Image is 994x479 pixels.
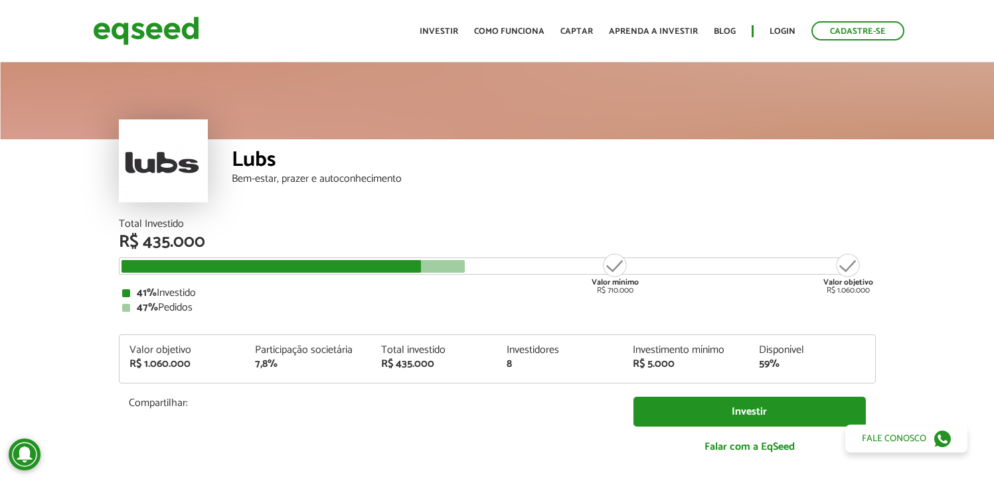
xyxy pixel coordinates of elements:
[811,21,904,40] a: Cadastre-se
[770,27,795,36] a: Login
[93,13,199,48] img: EqSeed
[633,433,866,460] a: Falar com a EqSeed
[122,288,872,299] div: Investido
[633,345,739,356] div: Investimento mínimo
[590,252,640,295] div: R$ 710.000
[759,359,865,370] div: 59%
[129,359,236,370] div: R$ 1.060.000
[232,174,876,184] div: Bem-estar, prazer e autoconhecimento
[122,303,872,313] div: Pedidos
[381,359,487,370] div: R$ 435.000
[845,425,967,452] a: Fale conosco
[592,276,639,289] strong: Valor mínimo
[507,345,613,356] div: Investidores
[137,284,157,302] strong: 41%
[714,27,736,36] a: Blog
[129,397,614,409] p: Compartilhar:
[129,345,236,356] div: Valor objetivo
[823,276,873,289] strong: Valor objetivo
[381,345,487,356] div: Total investido
[255,359,361,370] div: 7,8%
[420,27,458,36] a: Investir
[232,149,876,174] div: Lubs
[560,27,593,36] a: Captar
[255,345,361,356] div: Participação societária
[119,234,876,251] div: R$ 435.000
[609,27,698,36] a: Aprenda a investir
[823,252,873,295] div: R$ 1.060.000
[633,397,866,427] a: Investir
[119,219,876,230] div: Total Investido
[759,345,865,356] div: Disponível
[474,27,544,36] a: Como funciona
[633,359,739,370] div: R$ 5.000
[507,359,613,370] div: 8
[137,299,158,316] strong: 47%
